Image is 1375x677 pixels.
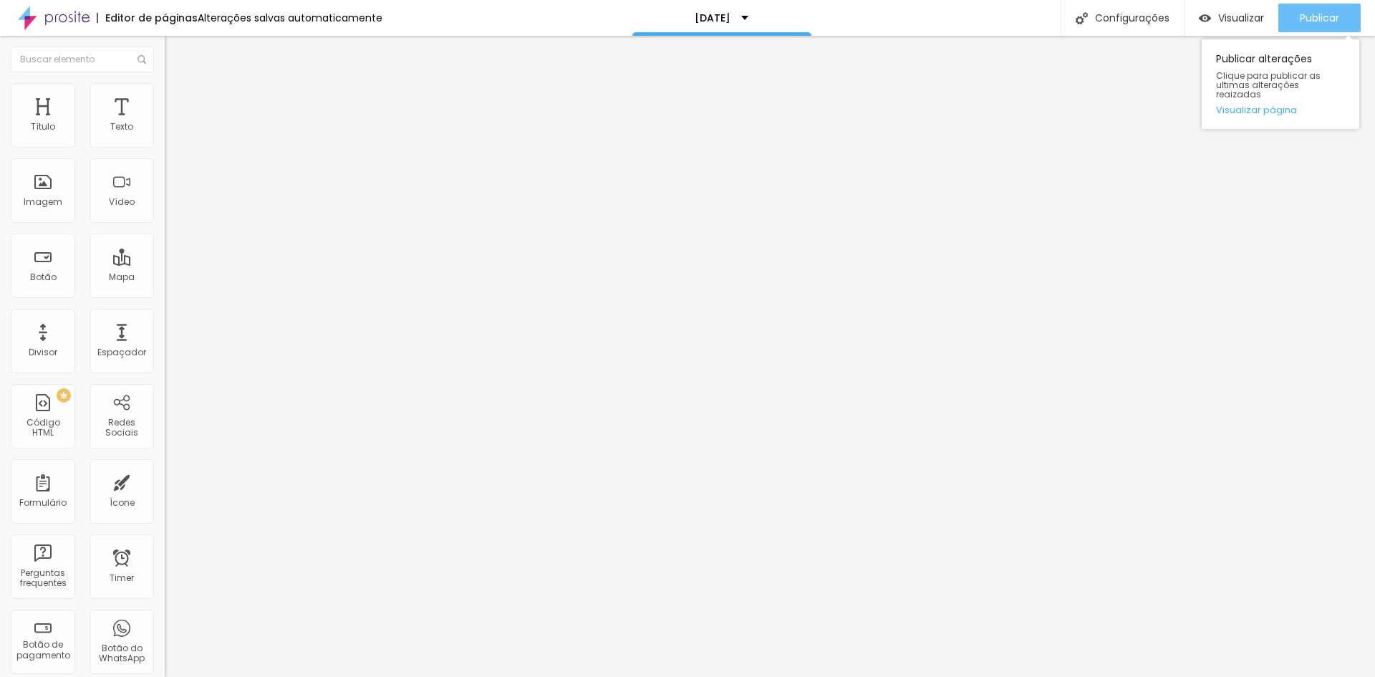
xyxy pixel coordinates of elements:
iframe: Editor [165,36,1375,677]
div: Publicar alterações [1202,39,1359,129]
div: Mapa [109,272,135,282]
a: Visualizar página [1216,105,1345,115]
div: Formulário [19,498,67,508]
div: Título [31,122,55,132]
div: Editor de páginas [97,13,198,23]
div: Espaçador [97,347,146,357]
div: Botão de pagamento [14,640,71,661]
div: Ícone [110,498,135,508]
button: Publicar [1278,4,1361,32]
div: Código HTML [14,418,71,438]
span: Visualizar [1218,12,1264,24]
span: Clique para publicar as ultimas alterações reaizadas [1216,71,1345,100]
img: Icone [137,55,146,64]
div: Botão do WhatsApp [93,643,150,664]
img: Icone [1076,12,1088,24]
img: view-1.svg [1199,12,1211,24]
div: Perguntas frequentes [14,568,71,589]
p: [DATE] [695,13,730,23]
div: Texto [110,122,133,132]
div: Redes Sociais [93,418,150,438]
div: Vídeo [109,197,135,207]
button: Visualizar [1185,4,1278,32]
div: Imagem [24,197,62,207]
input: Buscar elemento [11,47,154,72]
div: Timer [110,573,134,583]
span: Publicar [1300,12,1339,24]
div: Alterações salvas automaticamente [198,13,382,23]
div: Divisor [29,347,57,357]
div: Botão [30,272,57,282]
